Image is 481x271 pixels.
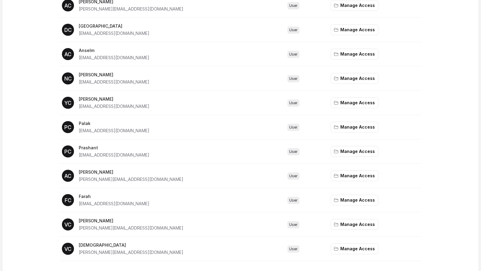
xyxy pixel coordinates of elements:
[64,246,72,252] text: VC
[331,122,378,132] button: Manage Access
[79,128,149,133] span: [EMAIL_ADDRESS][DOMAIN_NAME]
[79,169,183,176] p: [PERSON_NAME]
[79,23,149,30] p: [GEOGRAPHIC_DATA]
[64,100,72,106] text: YC
[79,79,149,84] span: [EMAIL_ADDRESS][DOMAIN_NAME]
[287,51,299,58] span: User
[287,148,299,155] span: User
[64,51,72,57] text: AC
[331,195,378,206] button: Manage Access
[287,172,299,180] span: User
[331,243,378,254] button: Manage Access
[287,99,299,107] span: User
[64,148,72,155] text: PC
[287,2,299,9] span: User
[65,197,72,203] text: FC
[79,120,149,127] p: Palak
[287,221,299,228] span: User
[79,177,183,182] span: [PERSON_NAME][EMAIL_ADDRESS][DOMAIN_NAME]
[331,146,378,157] button: Manage Access
[79,71,149,78] p: [PERSON_NAME]
[287,75,299,82] span: User
[287,26,299,34] span: User
[331,49,378,59] button: Manage Access
[79,47,149,54] p: Anselm
[79,55,149,60] span: [EMAIL_ADDRESS][DOMAIN_NAME]
[79,250,183,255] span: [PERSON_NAME][EMAIL_ADDRESS][DOMAIN_NAME]
[79,217,183,224] p: [PERSON_NAME]
[287,124,299,131] span: User
[331,24,378,35] button: Manage Access
[79,6,183,11] span: [PERSON_NAME][EMAIL_ADDRESS][DOMAIN_NAME]
[64,124,72,130] text: PC
[79,96,149,103] p: [PERSON_NAME]
[331,170,378,181] button: Manage Access
[79,242,183,249] p: [DEMOGRAPHIC_DATA]
[331,97,378,108] button: Manage Access
[64,27,72,33] text: DC
[64,221,72,228] text: VC
[79,193,149,200] p: Farah
[287,197,299,204] span: User
[331,73,378,84] button: Manage Access
[79,104,149,109] span: [EMAIL_ADDRESS][DOMAIN_NAME]
[79,152,149,157] span: [EMAIL_ADDRESS][DOMAIN_NAME]
[64,75,72,82] text: NC
[79,31,149,36] span: [EMAIL_ADDRESS][DOMAIN_NAME]
[287,245,299,253] span: User
[64,2,72,9] text: AC
[79,144,149,151] p: Prashant
[331,219,378,230] button: Manage Access
[64,173,72,179] text: AC
[79,225,183,230] span: [PERSON_NAME][EMAIL_ADDRESS][DOMAIN_NAME]
[79,201,149,206] span: [EMAIL_ADDRESS][DOMAIN_NAME]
